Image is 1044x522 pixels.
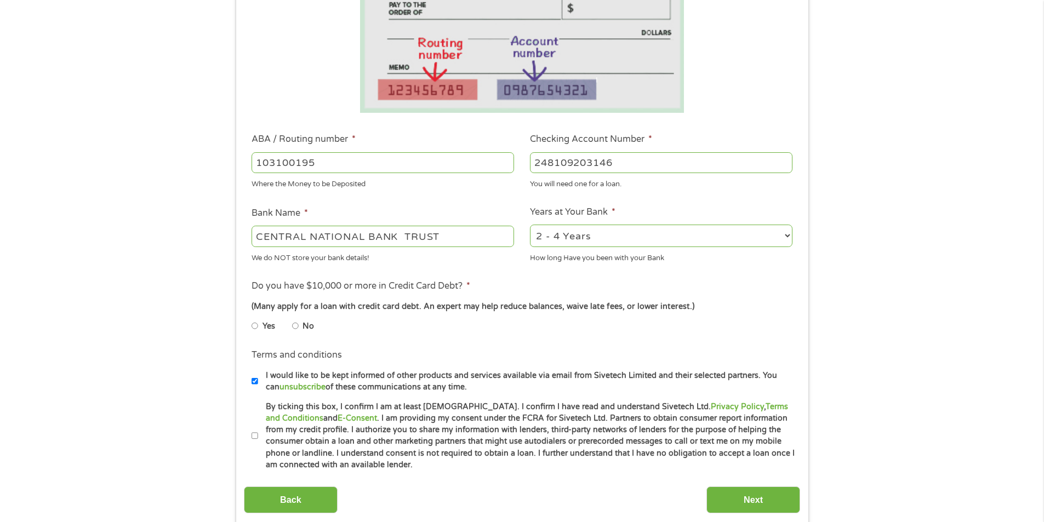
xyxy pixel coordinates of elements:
[279,382,326,392] a: unsubscribe
[252,208,308,219] label: Bank Name
[252,134,356,145] label: ABA / Routing number
[252,280,470,292] label: Do you have $10,000 or more in Credit Card Debt?
[244,486,338,513] input: Back
[258,401,796,471] label: By ticking this box, I confirm I am at least [DEMOGRAPHIC_DATA]. I confirm I have read and unders...
[530,175,792,190] div: You will need one for a loan.
[530,249,792,263] div: How long Have you been with your Bank
[252,301,792,313] div: (Many apply for a loan with credit card debt. An expert may help reduce balances, waive late fees...
[706,486,800,513] input: Next
[266,402,788,423] a: Terms and Conditions
[252,152,514,173] input: 263177916
[530,134,652,145] label: Checking Account Number
[252,349,342,361] label: Terms and conditions
[258,370,796,393] label: I would like to be kept informed of other products and services available via email from Sivetech...
[530,206,615,218] label: Years at Your Bank
[263,320,275,332] label: Yes
[530,152,792,173] input: 345634636
[338,414,377,423] a: E-Consent
[711,402,764,411] a: Privacy Policy
[252,249,514,263] div: We do NOT store your bank details!
[252,175,514,190] div: Where the Money to be Deposited
[303,320,314,332] label: No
